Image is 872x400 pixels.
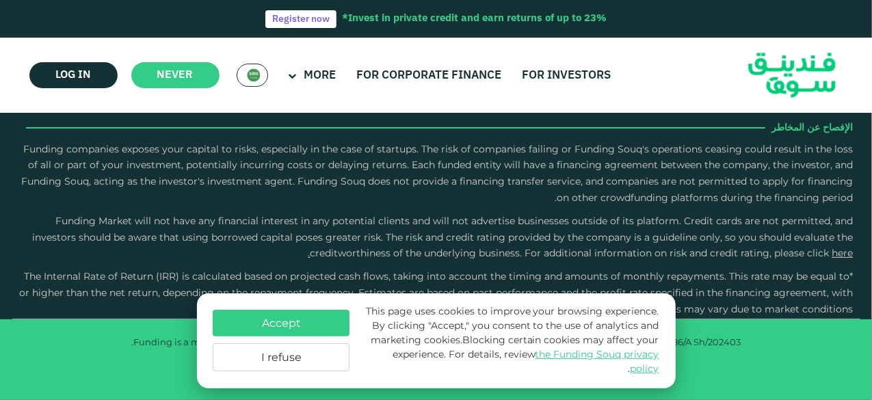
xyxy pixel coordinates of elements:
[22,145,854,203] font: Funding companies exposes your capital to risks, especially in the case of startups. The risk of ...
[213,343,349,371] button: I refuse
[449,350,536,360] font: For details, review
[357,70,502,81] font: For corporate finance
[772,120,854,135] span: الإفصاح عن المخاطر
[265,10,336,28] a: Register now
[20,272,854,315] font: *The Internal Rate of Return (IRR) is calculated based on projected cash flows, taking into accou...
[272,15,330,25] font: Register now
[247,68,261,82] img: SA Flag
[308,249,854,258] a: here.
[261,353,302,363] font: I refuse
[304,70,336,81] font: More
[29,62,118,88] a: Log in
[213,310,349,336] button: Accept
[366,307,659,345] font: This page uses cookies to improve your browsing experience. By clicking "Accept," you consent to ...
[354,64,505,87] a: For corporate finance
[33,217,854,259] font: Funding Market will not have any financial interest in any potential clients and will not adverti...
[519,64,615,87] a: For investors
[629,364,631,374] font: .
[523,70,611,81] font: For investors
[131,338,741,347] font: Funding is a market subject to the supervision and control of the Saudi Central Bank and licensed...
[393,336,659,360] font: Blocking certain cookies may affect your experience.
[55,70,91,80] font: Log in
[262,319,301,329] font: Accept
[536,350,659,374] a: the Funding Souq privacy policy
[157,70,194,80] font: never
[725,41,859,110] img: Logo
[342,14,607,23] font: Invest in private credit and earn returns of up to 23%*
